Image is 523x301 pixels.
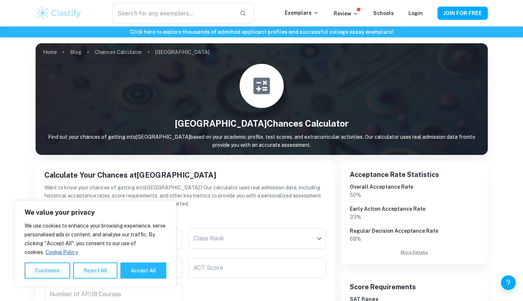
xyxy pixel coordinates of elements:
p: We value your privacy [25,208,166,217]
p: 50 % [350,191,479,199]
input: Search for any exemplars... [112,3,233,23]
button: JOIN FOR FREE [437,7,488,20]
p: Want to know your chances of getting into [GEOGRAPHIC_DATA] ? Our calculator uses real admission ... [44,184,326,208]
p: Review [334,10,359,18]
h1: [GEOGRAPHIC_DATA] Chances Calculator [36,117,488,130]
img: Clastify logo [36,6,82,21]
h6: Score Requirements [350,282,479,292]
p: 33 % [350,213,479,221]
p: Exemplars [285,9,319,17]
a: More Details [350,249,479,255]
p: Find out your chances of getting into [GEOGRAPHIC_DATA] based on your academic profile, test scor... [36,133,488,149]
p: We use cookies to enhance your browsing experience, serve personalised ads or content, and analys... [25,221,166,257]
a: Blog [70,47,81,57]
h6: Early Action Acceptance Rate [350,205,479,213]
h6: Academic Information [44,214,326,222]
a: Schools [373,10,394,16]
h6: Overall Acceptance Rate [350,183,479,191]
p: 68 % [350,235,479,243]
a: Cookie Policy [45,249,78,255]
button: Reject All [73,262,117,279]
div: We value your privacy [15,200,176,286]
a: Chances Calculator [95,47,142,57]
h6: Click here to explore thousands of admitted applicant profiles and successful college essay exemp... [1,28,522,36]
button: Help and Feedback [501,275,516,290]
h6: Regular Decision Acceptance Rate [350,227,479,235]
p: [GEOGRAPHIC_DATA] [155,48,210,56]
h5: Calculate Your Chances at [GEOGRAPHIC_DATA] [44,170,326,181]
h6: Acceptance Rate Statistics [350,170,479,180]
button: Accept All [120,262,166,279]
button: Customise [25,262,70,279]
a: Login [408,10,423,16]
a: Home [43,47,57,57]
